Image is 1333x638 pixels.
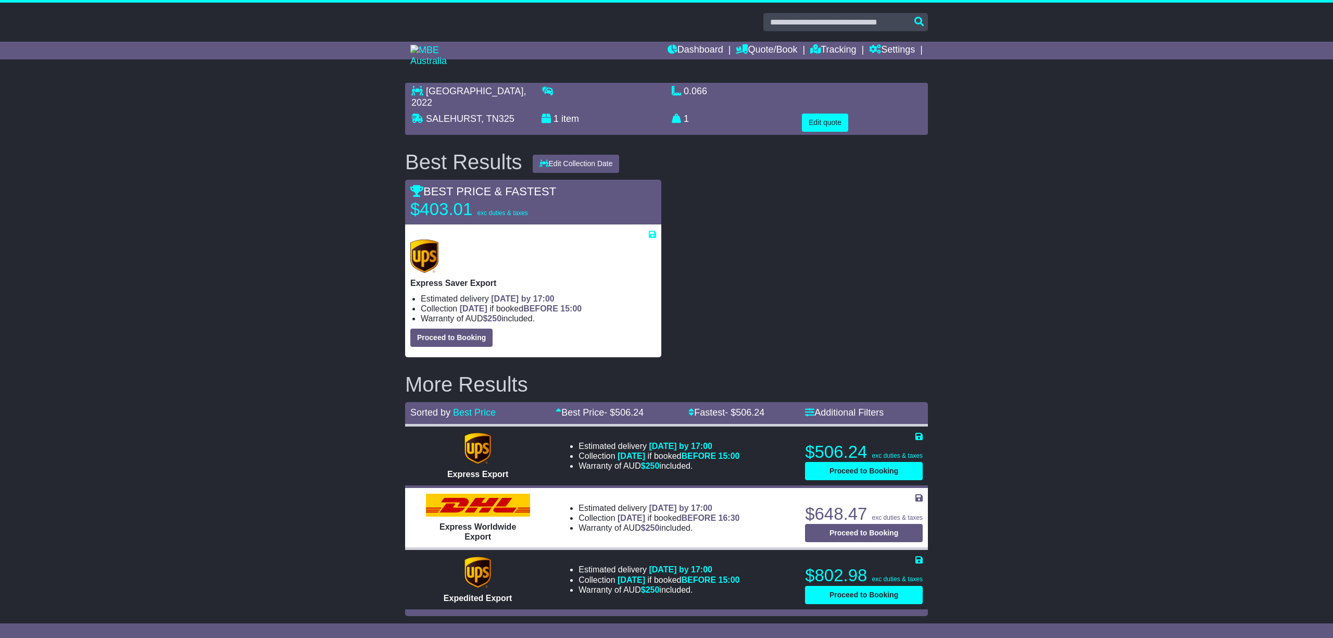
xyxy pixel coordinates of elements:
span: BEFORE [681,576,716,584]
li: Collection [421,304,656,314]
button: Proceed to Booking [805,524,923,542]
span: [GEOGRAPHIC_DATA] [426,86,523,96]
span: exc duties & taxes [477,209,527,217]
span: BEFORE [681,452,716,460]
span: 250 [646,523,660,532]
span: 15:00 [719,576,740,584]
span: BEFORE [523,304,558,313]
span: [DATE] by 17:00 [649,504,712,512]
span: 506.24 [736,407,764,418]
li: Warranty of AUD included. [579,461,739,471]
li: Estimated delivery [579,565,739,574]
span: [DATE] [618,514,645,522]
span: 1 [684,114,689,124]
span: Expedited Export [444,594,512,603]
span: 250 [646,461,660,470]
h2: More Results [405,373,928,396]
span: [DATE] by 17:00 [491,294,555,303]
span: 15:00 [719,452,740,460]
img: DHL: Express Worldwide Export [426,494,530,517]
span: 16:30 [719,514,740,522]
li: Estimated delivery [421,294,656,304]
button: Edit quote [802,114,848,132]
li: Warranty of AUD included. [579,585,739,595]
li: Collection [579,513,739,523]
span: 250 [646,585,660,594]
span: $ [641,523,660,532]
span: 0.066 [684,86,707,96]
img: UPS (new): Expedited Export [464,557,491,588]
span: BEFORE [681,514,716,522]
li: Warranty of AUD included. [579,523,739,533]
img: UPS (new): Express Saver Export [410,240,438,273]
span: , 2022 [411,86,526,108]
a: Dashboard [668,42,723,59]
p: Express Saver Export [410,278,656,288]
span: [DATE] by 17:00 [649,565,712,574]
button: Edit Collection Date [533,155,620,173]
li: Estimated delivery [579,441,739,451]
span: exc duties & taxes [872,514,923,521]
a: Quote/Book [736,42,797,59]
span: - $ [604,407,644,418]
span: $ [641,585,660,594]
span: item [561,114,579,124]
span: 506.24 [615,407,644,418]
a: Tracking [810,42,856,59]
li: Warranty of AUD included. [421,314,656,323]
p: $802.98 [805,565,923,586]
li: Collection [579,575,739,585]
span: SALEHURST [426,114,481,124]
span: exc duties & taxes [872,576,923,583]
span: exc duties & taxes [872,452,923,459]
span: 15:00 [560,304,582,313]
span: [DATE] [618,452,645,460]
li: Collection [579,451,739,461]
div: Best Results [400,151,527,173]
span: if booked [618,452,739,460]
span: - $ [725,407,764,418]
span: if booked [460,304,582,313]
span: [DATE] [460,304,487,313]
a: Best Price [453,407,496,418]
button: Proceed to Booking [805,462,923,480]
a: Additional Filters [805,407,884,418]
p: $403.01 [410,199,540,220]
span: $ [483,314,501,323]
p: $648.47 [805,504,923,524]
span: Express Worldwide Export [439,522,516,541]
span: Sorted by [410,407,450,418]
span: if booked [618,514,739,522]
span: BEST PRICE & FASTEST [410,185,556,198]
span: [DATE] [618,576,645,584]
p: $506.24 [805,442,923,462]
span: 250 [487,314,501,323]
img: UPS (new): Express Export [464,433,491,464]
a: Settings [869,42,915,59]
a: Best Price- $506.24 [556,407,644,418]
span: Express Export [447,470,508,479]
span: , TN325 [481,114,514,124]
span: [DATE] by 17:00 [649,442,712,451]
li: Estimated delivery [579,503,739,513]
button: Proceed to Booking [410,329,493,347]
span: $ [641,461,660,470]
span: if booked [618,576,739,584]
span: 1 [554,114,559,124]
a: Fastest- $506.24 [688,407,764,418]
button: Proceed to Booking [805,586,923,604]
